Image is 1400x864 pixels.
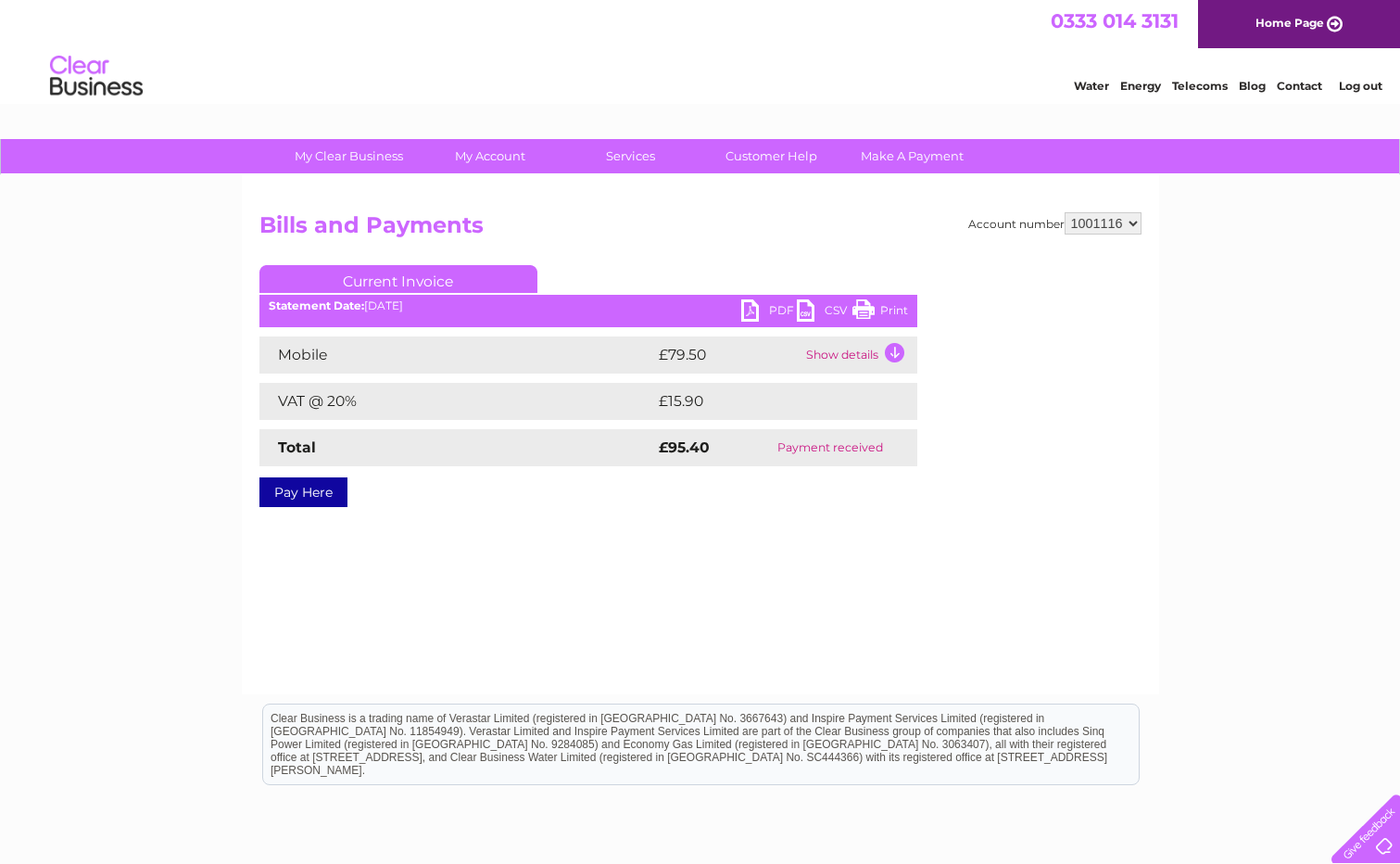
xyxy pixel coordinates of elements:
a: Customer Help [695,139,848,173]
strong: Total [278,438,316,456]
td: £15.90 [654,383,878,420]
td: £79.50 [654,337,801,374]
a: Water [1074,79,1109,93]
img: logo.png [49,48,144,105]
td: Show details [801,337,917,374]
div: [DATE] [259,299,917,312]
a: Contact [1277,79,1322,93]
a: Log out [1339,79,1382,93]
a: 0333 014 3131 [1051,9,1179,32]
a: My Account [413,139,566,173]
a: Services [554,139,707,173]
td: Mobile [259,337,654,374]
div: Clear Business is a trading name of Verastar Limited (registered in [GEOGRAPHIC_DATA] No. 3667643... [263,10,1139,90]
a: Energy [1120,79,1161,93]
div: Account number [968,212,1141,235]
a: PDF [741,299,797,326]
a: Make A Payment [836,139,989,173]
a: Blog [1239,79,1266,93]
a: My Clear Business [272,139,425,173]
a: Telecoms [1172,79,1228,93]
strong: £95.40 [659,438,710,456]
td: VAT @ 20% [259,383,654,420]
a: CSV [797,299,852,326]
b: Statement Date: [269,299,364,312]
a: Print [852,299,908,326]
a: Current Invoice [259,265,537,293]
h2: Bills and Payments [259,212,1141,248]
td: Payment received [744,429,916,466]
a: Pay Here [259,477,347,507]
